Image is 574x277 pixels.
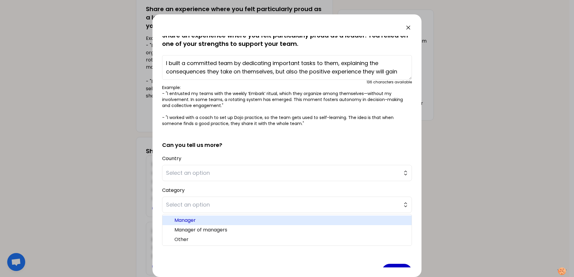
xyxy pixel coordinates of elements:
p: Example: - "I entrusted my teams with the weekly ‘Embark’ ritual, which they organize among thems... [162,85,412,127]
textarea: I built a committed team by dedicating important tasks to them, explaining the consequences they ... [162,55,412,80]
span: Manager [174,217,407,224]
span: Select an option [166,169,400,177]
button: Select an option [162,165,412,181]
label: Category [162,187,185,194]
ul: Select an option [162,214,412,246]
label: Country [162,155,181,162]
span: Manager of managers [174,226,407,234]
span: Select an option [166,201,400,209]
div: 136 characters available [367,80,412,85]
h2: Can you tell us more? [162,131,412,149]
span: Other [174,236,407,243]
button: Select an option [162,197,412,213]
